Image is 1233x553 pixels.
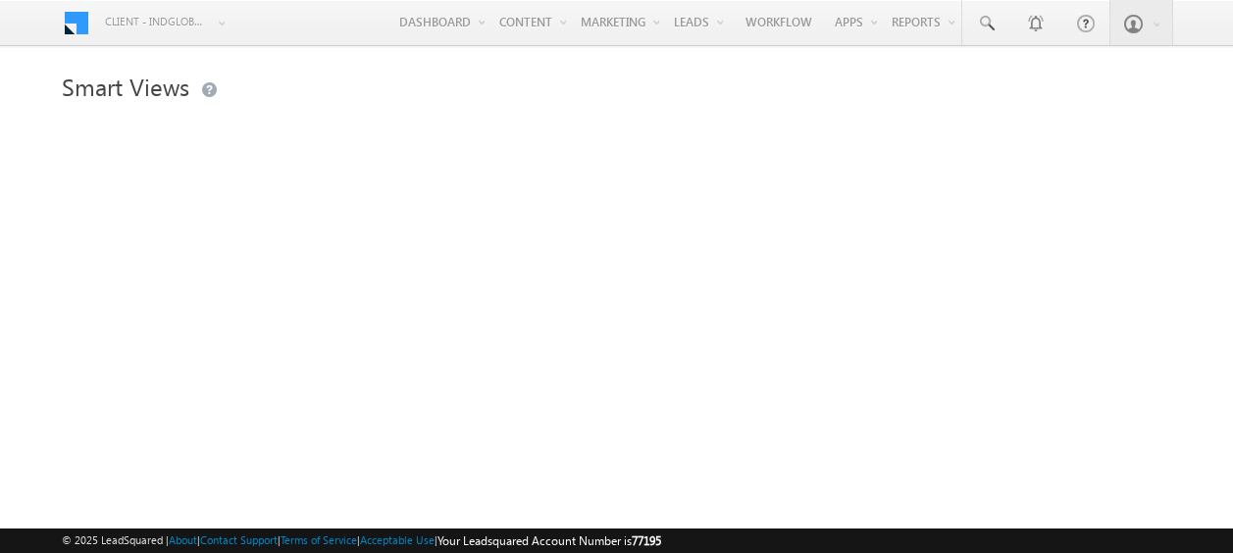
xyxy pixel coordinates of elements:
[62,71,189,102] span: Smart Views
[632,533,661,548] span: 77195
[62,531,661,550] span: © 2025 LeadSquared | | | | |
[360,533,435,546] a: Acceptable Use
[105,12,208,31] span: Client - indglobal2 (77195)
[437,533,661,548] span: Your Leadsquared Account Number is
[169,533,197,546] a: About
[281,533,357,546] a: Terms of Service
[200,533,278,546] a: Contact Support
